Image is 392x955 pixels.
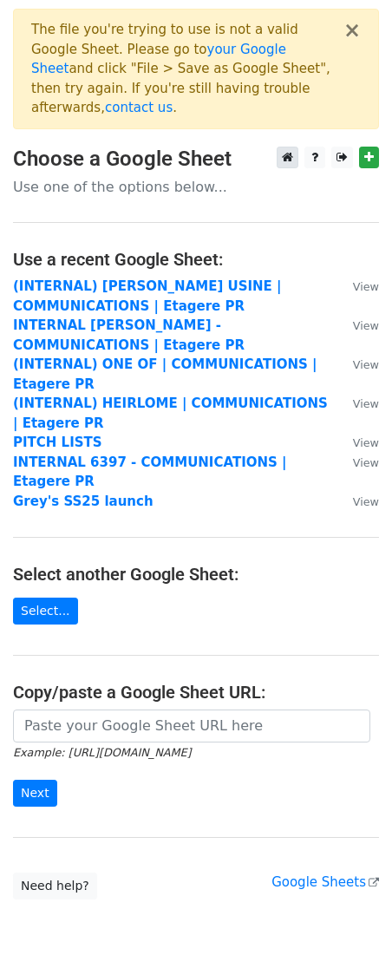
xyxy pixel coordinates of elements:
input: Paste your Google Sheet URL here [13,710,370,742]
a: View [336,396,379,411]
a: View [336,317,379,333]
a: INTERNAL 6397 - COMMUNICATIONS | Etagere PR [13,455,287,490]
h4: Select another Google Sheet: [13,564,379,585]
a: View [336,278,379,294]
a: (INTERNAL) [PERSON_NAME] USINE | COMMUNICATIONS | Etagere PR [13,278,282,314]
small: View [353,436,379,449]
div: The file you're trying to use is not a valid Google Sheet. Please go to and click "File > Save as... [31,20,343,118]
a: (INTERNAL) HEIRLOME | COMMUNICATIONS | Etagere PR [13,396,328,431]
a: (INTERNAL) ONE OF | COMMUNICATIONS | Etagere PR [13,356,317,392]
a: View [336,435,379,450]
a: your Google Sheet [31,42,286,77]
small: View [353,280,379,293]
small: View [353,456,379,469]
h4: Use a recent Google Sheet: [13,249,379,270]
h4: Copy/paste a Google Sheet URL: [13,682,379,703]
a: Google Sheets [271,874,379,890]
iframe: Chat Widget [305,872,392,955]
a: View [336,455,379,470]
small: View [353,319,379,332]
small: Example: [URL][DOMAIN_NAME] [13,746,191,759]
h3: Choose a Google Sheet [13,147,379,172]
small: View [353,358,379,371]
a: View [336,356,379,372]
a: Need help? [13,873,97,899]
a: contact us [105,100,173,115]
a: PITCH LISTS [13,435,102,450]
a: Grey's SS25 launch [13,494,154,509]
a: View [336,494,379,509]
input: Next [13,780,57,807]
small: View [353,495,379,508]
p: Use one of the options below... [13,178,379,196]
small: View [353,397,379,410]
a: INTERNAL [PERSON_NAME] - COMMUNICATIONS | Etagere PR [13,317,245,353]
button: × [343,20,361,41]
a: Select... [13,598,78,625]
